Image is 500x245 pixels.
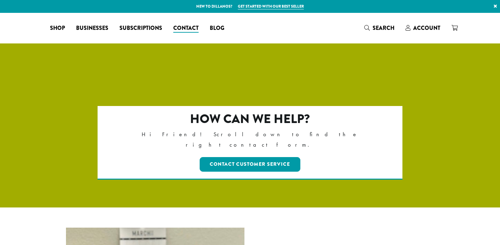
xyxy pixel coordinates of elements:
span: Shop [50,24,65,33]
a: Shop [44,23,70,34]
a: Search [359,22,400,34]
span: Contact [173,24,199,33]
span: Subscriptions [119,24,162,33]
a: Get started with our best seller [238,3,304,9]
span: Businesses [76,24,108,33]
p: Hi Friend! Scroll down to find the right contact form. [128,129,373,150]
span: Account [413,24,440,32]
a: Contact Customer Service [200,157,301,172]
span: Blog [210,24,224,33]
h2: How can we help? [128,112,373,126]
span: Search [373,24,394,32]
